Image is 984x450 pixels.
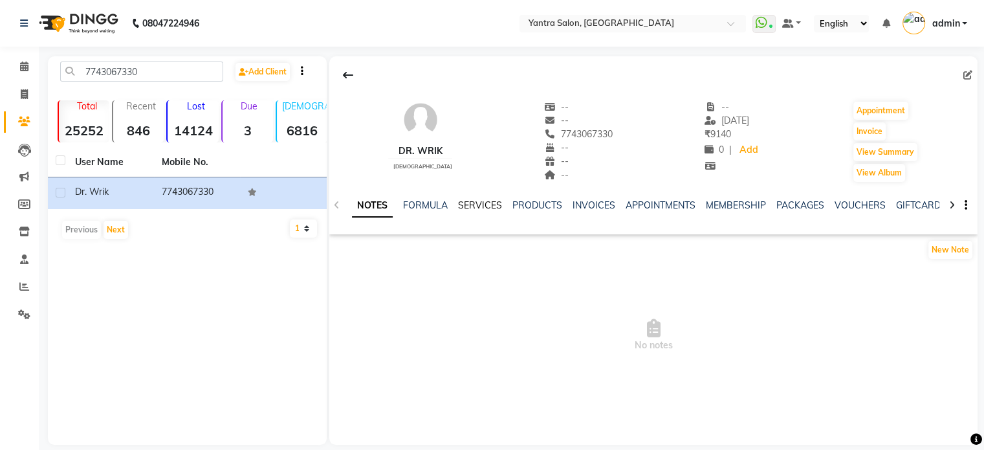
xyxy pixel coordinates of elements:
span: [DATE] [705,115,749,126]
img: logo [33,5,122,41]
p: [DEMOGRAPHIC_DATA] [282,100,327,112]
button: Appointment [853,102,908,120]
p: Lost [173,100,218,112]
button: View Album [853,164,905,182]
span: No notes [329,271,978,400]
a: Add [737,141,760,159]
td: 7743067330 [154,177,241,209]
span: -- [544,142,569,153]
a: APPOINTMENTS [626,199,695,211]
button: Next [104,221,128,239]
span: -- [544,115,569,126]
div: Dr. Wrik [388,144,452,158]
a: GIFTCARDS [896,199,946,211]
img: avatar [401,100,440,139]
th: Mobile No. [154,148,241,177]
strong: 6816 [277,122,327,139]
strong: 14124 [168,122,218,139]
a: VOUCHERS [835,199,886,211]
strong: 25252 [59,122,109,139]
a: MEMBERSHIP [706,199,766,211]
a: FORMULA [403,199,448,211]
span: -- [705,101,729,113]
th: User Name [67,148,154,177]
p: Due [225,100,273,112]
strong: 3 [223,122,273,139]
div: Back to Client [334,63,362,87]
a: INVOICES [573,199,615,211]
p: Total [64,100,109,112]
p: Recent [118,100,164,112]
a: Add Client [235,63,290,81]
b: 08047224946 [142,5,199,41]
span: admin [932,17,959,30]
span: -- [544,169,569,181]
input: Search by Name/Mobile/Email/Code [60,62,223,82]
span: 9140 [705,128,731,140]
a: PACKAGES [776,199,824,211]
a: NOTES [352,194,393,218]
img: admin [902,12,925,34]
a: SERVICES [458,199,502,211]
button: New Note [928,241,972,259]
span: | [729,143,732,157]
a: PRODUCTS [512,199,562,211]
span: -- [544,101,569,113]
span: [DEMOGRAPHIC_DATA] [393,163,452,170]
span: -- [544,155,569,167]
strong: 846 [113,122,164,139]
span: ₹ [705,128,710,140]
button: Invoice [853,122,886,141]
span: 0 [705,144,724,155]
span: Dr. Wrik [75,186,109,197]
button: View Summary [853,143,917,161]
span: 7743067330 [544,128,613,140]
